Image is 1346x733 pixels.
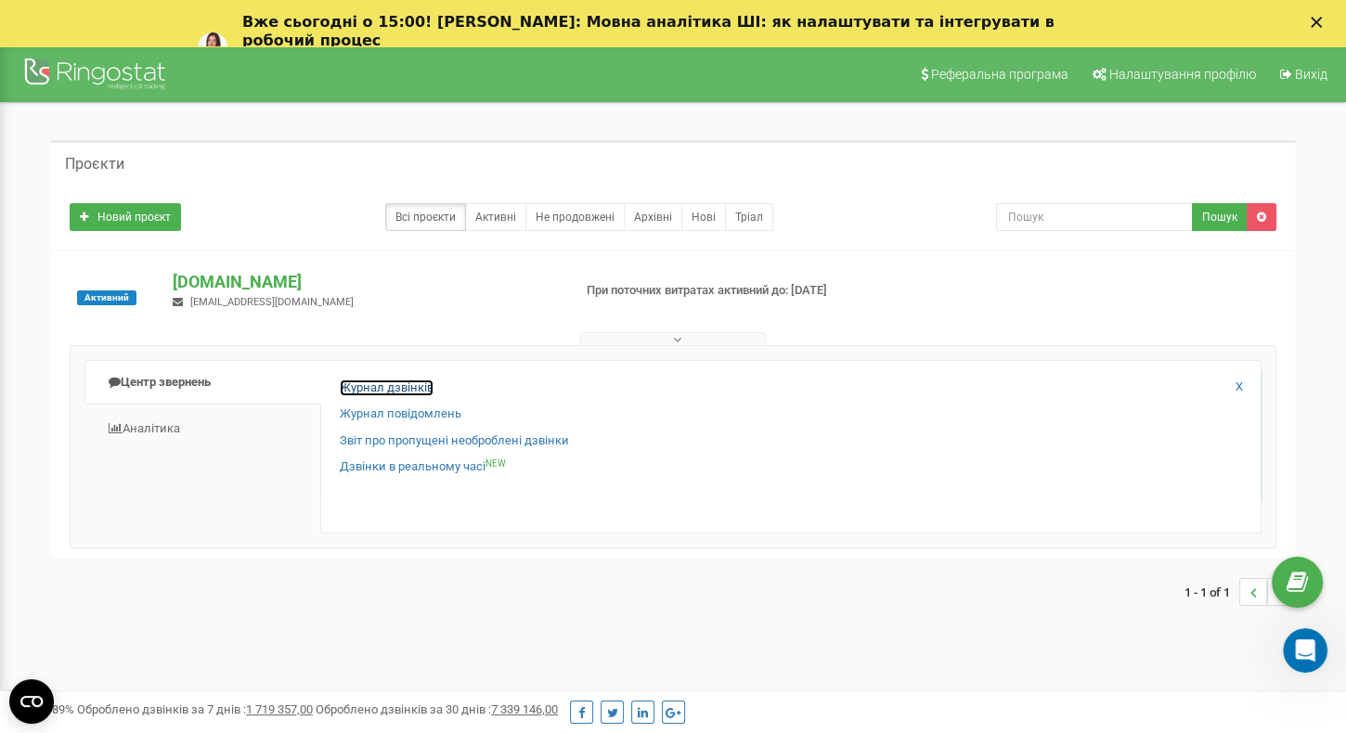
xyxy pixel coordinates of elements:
[1311,17,1329,28] div: Закрыть
[246,702,313,716] u: 1 719 357,00
[624,203,682,231] a: Архівні
[1268,46,1337,102] a: Вихід
[525,203,625,231] a: Не продовжені
[1184,559,1295,624] nav: ...
[485,458,506,469] sup: NEW
[1109,67,1256,82] span: Налаштування профілю
[340,379,434,397] a: Журнал дзвінків
[491,702,558,716] u: 7 339 146,00
[198,32,227,62] img: Profile image for Yuliia
[1192,203,1248,231] button: Пошук
[725,203,773,231] a: Тріал
[77,702,313,716] span: Оброблено дзвінків за 7 днів :
[909,46,1078,102] a: Реферальна програма
[65,156,124,173] h5: Проєкти
[1184,578,1239,606] span: 1 - 1 of 1
[84,360,321,405] a: Центр звернень
[385,203,466,231] a: Всі проєкти
[77,290,136,305] span: Активний
[931,67,1068,82] span: Реферальна програма
[587,282,868,300] p: При поточних витратах активний до: [DATE]
[316,702,558,716] span: Оброблено дзвінків за 30 днів :
[681,203,726,231] a: Нові
[1236,379,1243,396] a: X
[996,203,1194,231] input: Пошук
[70,203,181,231] a: Новий проєкт
[84,406,321,452] a: Аналiтика
[340,458,506,476] a: Дзвінки в реальному часіNEW
[173,270,556,294] p: [DOMAIN_NAME]
[242,13,1055,49] b: Вже сьогодні о 15:00! [PERSON_NAME]: Мовна аналітика ШІ: як налаштувати та інтегрувати в робочий ...
[190,296,354,308] span: [EMAIL_ADDRESS][DOMAIN_NAME]
[9,679,54,724] button: Open CMP widget
[1283,628,1327,673] iframe: Intercom live chat
[1081,46,1265,102] a: Налаштування профілю
[1295,67,1327,82] span: Вихід
[340,405,461,423] a: Журнал повідомлень
[465,203,526,231] a: Активні
[340,432,569,450] a: Звіт про пропущені необроблені дзвінки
